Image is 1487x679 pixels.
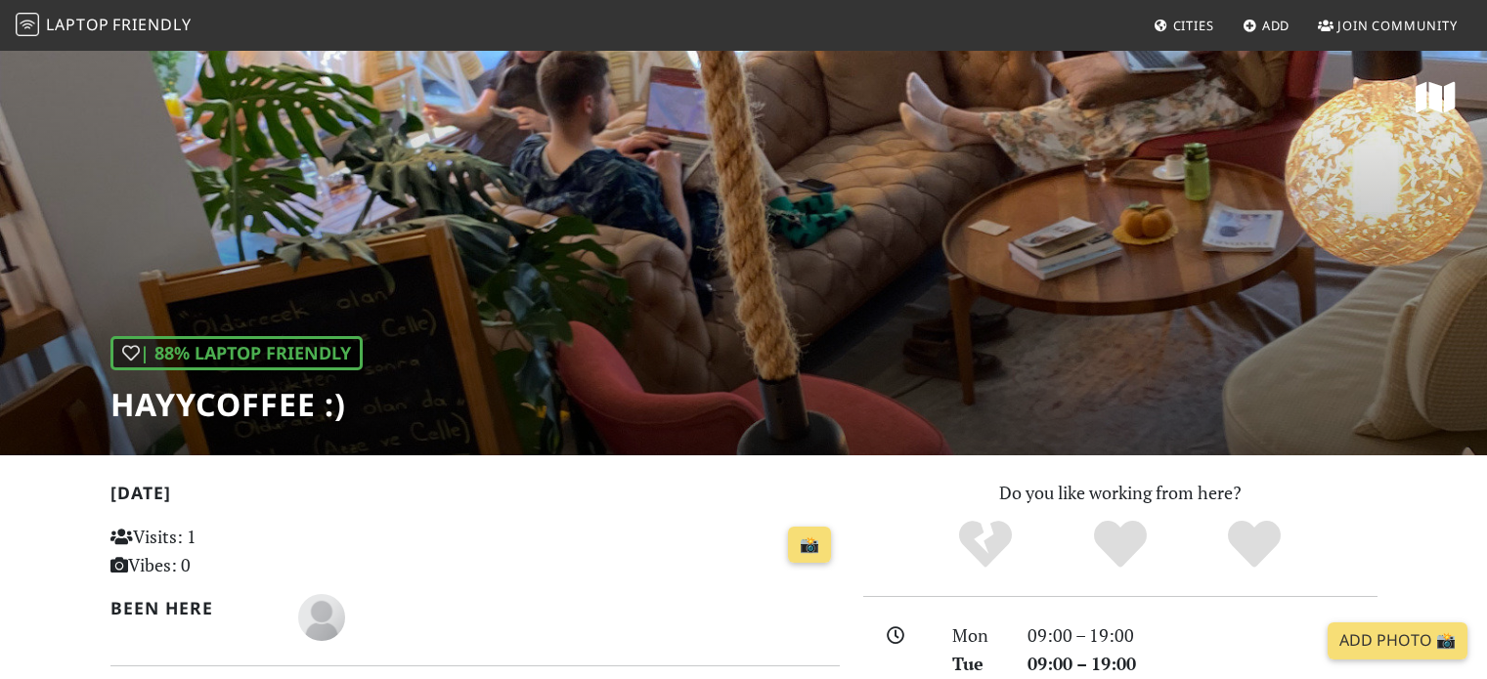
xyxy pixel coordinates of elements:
a: Add Photo 📸 [1328,622,1467,659]
div: No [918,518,1053,572]
p: Do you like working from here? [863,479,1378,507]
span: TzwSVsOw TzwSVsOw [298,604,345,627]
div: Definitely! [1187,518,1322,572]
span: Add [1262,17,1290,34]
h1: hayycoffee :) [110,386,363,423]
div: Mon [940,621,1015,650]
div: Tue [940,650,1015,678]
a: Cities [1146,8,1222,43]
a: LaptopFriendly LaptopFriendly [16,9,192,43]
img: blank-535327c66bd565773addf3077783bbfce4b00ec00e9fd257753287c682c7fa38.png [298,594,345,641]
img: LaptopFriendly [16,13,39,36]
a: 📸 [788,527,831,564]
div: 09:00 – 19:00 [1016,621,1389,650]
a: Add [1235,8,1298,43]
div: 09:00 – 19:00 [1016,650,1389,678]
h2: [DATE] [110,483,840,511]
p: Visits: 1 Vibes: 0 [110,523,338,579]
div: | 88% Laptop Friendly [110,336,363,370]
div: Yes [1053,518,1188,572]
a: Join Community [1310,8,1465,43]
span: Laptop [46,14,109,35]
h2: Been here [110,598,276,618]
span: Friendly [112,14,191,35]
span: Join Community [1337,17,1458,34]
span: Cities [1173,17,1214,34]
